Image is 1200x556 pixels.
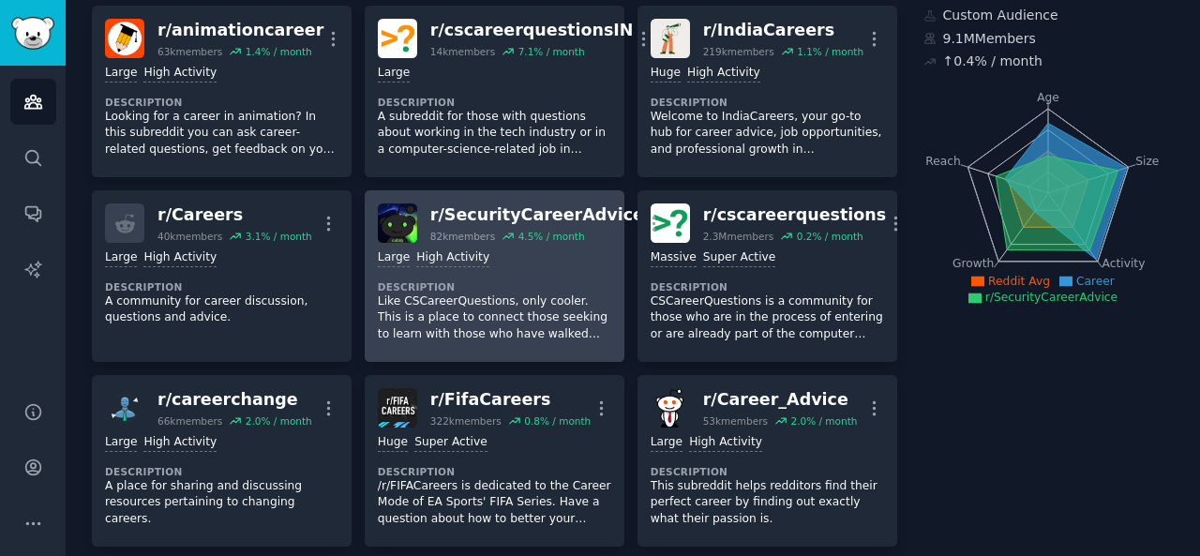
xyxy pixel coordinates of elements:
div: r/ Career_Advice [703,388,858,412]
p: Looking for a career in animation? In this subreddit you can ask career-related questions, get fe... [105,109,338,158]
div: r/ IndiaCareers [703,19,863,42]
img: GummySearch logo [11,17,54,50]
p: A subreddit for those with questions about working in the tech industry or in a computer-science-... [378,109,611,158]
dt: Description [651,465,884,478]
dt: Description [651,280,884,293]
div: 0.8 % / month [524,414,591,428]
dt: Description [378,280,611,293]
span: r/SecurityCareerAdvice [985,291,1117,304]
tspan: Growth [952,257,994,270]
div: Huge [378,434,408,452]
tspan: Age [1037,91,1059,104]
div: 63k members [157,45,222,58]
div: 2.0 % / month [790,414,857,428]
div: Large [105,249,137,267]
img: cscareerquestionsIN [378,19,417,58]
a: r/Careers40kmembers3.1% / monthLargeHigh ActivityDescriptionA community for career discussion, qu... [92,190,352,362]
a: animationcareerr/animationcareer63kmembers1.4% / monthLargeHigh ActivityDescriptionLooking for a ... [92,6,352,177]
div: High Activity [143,249,217,267]
div: 4.5 % / month [518,230,585,243]
tspan: Activity [1102,257,1145,270]
a: Career_Advicer/Career_Advice53kmembers2.0% / monthLargeHigh ActivityDescriptionThis subreddit hel... [637,375,897,547]
div: Large [651,434,682,452]
p: CSCareerQuestions is a community for those who are in the process of entering or are already part... [651,293,884,343]
a: FifaCareersr/FifaCareers322kmembers0.8% / monthHugeSuper ActiveDescription/r/FIFACareers is dedic... [365,375,624,547]
a: cscareerquestionsINr/cscareerquestionsIN14kmembers7.1% / monthLargeDescriptionA subreddit for tho... [365,6,624,177]
a: SecurityCareerAdvicer/SecurityCareerAdvice82kmembers4.5% / monthLargeHigh ActivityDescriptionLike... [365,190,624,362]
dt: Description [378,96,611,109]
div: 0.2 % / month [797,230,863,243]
div: r/ Careers [157,203,312,227]
p: Like CSCareerQuestions, only cooler. This is a place to connect those seeking to learn with those... [378,293,611,343]
div: High Activity [689,434,762,452]
div: 1.1 % / month [797,45,863,58]
div: High Activity [416,249,489,267]
div: 14k members [430,45,495,58]
img: careerchange [105,388,144,428]
div: 53k members [703,414,768,428]
p: Welcome to IndiaCareers, your go-to hub for career advice, job opportunities, and professional gr... [651,109,884,158]
div: 322k members [430,414,502,428]
div: 7.1 % / month [518,45,585,58]
div: 40k members [157,230,222,243]
div: 1.4 % / month [246,45,312,58]
div: 9.1M Members [923,29,1175,49]
div: Super Active [414,434,487,452]
p: A community for career discussion, questions and advice. [105,293,338,326]
img: cscareerquestions [651,203,690,243]
tspan: Size [1135,154,1159,167]
p: A place for sharing and discussing resources pertaining to changing careers. [105,478,338,528]
div: Large [105,65,137,83]
div: Massive [651,249,697,267]
tspan: Reach [925,154,961,167]
p: /r/FIFACareers is dedicated to the Career Mode of EA Sports' FIFA Series. Have a question about h... [378,478,611,528]
div: High Activity [143,434,217,452]
div: 82k members [430,230,495,243]
img: IndiaCareers [651,19,690,58]
div: 66k members [157,414,222,428]
span: Career [1076,275,1115,288]
div: r/ cscareerquestions [703,203,887,227]
div: r/ SecurityCareerAdvice [430,203,644,227]
div: Large [105,434,137,452]
div: r/ FifaCareers [430,388,591,412]
div: Custom Audience [923,6,1175,25]
dt: Description [105,280,338,293]
a: careerchanger/careerchange66kmembers2.0% / monthLargeHigh ActivityDescriptionA place for sharing ... [92,375,352,547]
dt: Description [651,96,884,109]
dt: Description [105,96,338,109]
div: r/ careerchange [157,388,312,412]
img: animationcareer [105,19,144,58]
div: ↑ 0.4 % / month [943,52,1042,71]
div: Large [378,65,410,83]
div: Large [378,249,410,267]
a: cscareerquestionsr/cscareerquestions2.3Mmembers0.2% / monthMassiveSuper ActiveDescriptionCSCareer... [637,190,897,362]
p: This subreddit helps redditors find their perfect career by finding out exactly what their passio... [651,478,884,528]
div: 2.3M members [703,230,774,243]
span: Reddit Avg [988,275,1050,288]
a: IndiaCareersr/IndiaCareers219kmembers1.1% / monthHugeHigh ActivityDescriptionWelcome to IndiaCare... [637,6,897,177]
div: High Activity [687,65,760,83]
div: Super Active [703,249,776,267]
div: r/ cscareerquestionsIN [430,19,634,42]
div: Huge [651,65,681,83]
div: High Activity [143,65,217,83]
img: FifaCareers [378,388,417,428]
div: r/ animationcareer [157,19,323,42]
img: SecurityCareerAdvice [378,203,417,243]
div: 219k members [703,45,774,58]
img: Career_Advice [651,388,690,428]
dt: Description [105,465,338,478]
div: 3.1 % / month [246,230,312,243]
dt: Description [378,465,611,478]
div: 2.0 % / month [246,414,312,428]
